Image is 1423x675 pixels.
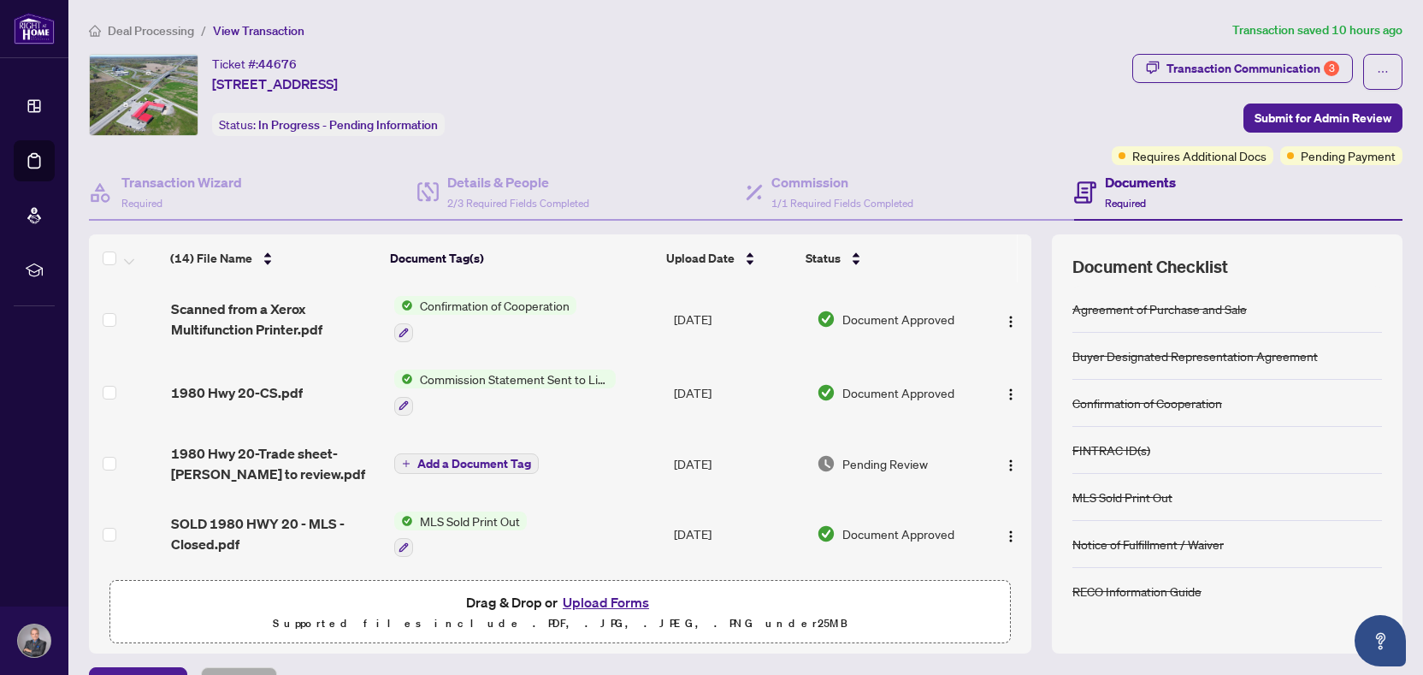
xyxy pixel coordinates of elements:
img: Logo [1004,459,1018,472]
p: Supported files include .PDF, .JPG, .JPEG, .PNG under 25 MB [121,613,1000,634]
span: Required [121,197,162,210]
span: 1980 Hwy 20-CS.pdf [171,382,303,403]
img: Status Icon [394,296,413,315]
span: 1/1 Required Fields Completed [771,197,913,210]
td: [DATE] [667,571,809,644]
span: Confirmation of Cooperation [413,296,576,315]
div: Status: [212,113,445,136]
img: Document Status [817,310,835,329]
span: Submit for Admin Review [1255,104,1391,132]
button: Status IconCommission Statement Sent to Listing Brokerage [394,370,616,416]
span: SOLD 1980 HWY 20 - MLS - Closed.pdf [171,513,381,554]
span: Document Approved [842,383,954,402]
div: Notice of Fulfillment / Waiver [1072,535,1224,554]
th: (14) File Name [163,234,384,282]
span: Document Checklist [1072,255,1228,279]
span: Pending Review [842,454,928,473]
button: Open asap [1355,615,1406,666]
img: Document Status [817,383,835,402]
li: / [201,21,206,40]
span: Commission Statement Sent to Listing Brokerage [413,370,616,388]
img: logo [14,13,55,44]
span: home [89,25,101,37]
td: [DATE] [667,429,809,498]
img: Logo [1004,315,1018,329]
span: Drag & Drop or [466,591,654,613]
div: Confirmation of Cooperation [1072,394,1222,412]
div: Transaction Communication [1166,55,1339,82]
span: (14) File Name [170,249,252,268]
span: 1980 Hwy 20-Trade sheet-[PERSON_NAME] to review.pdf [171,443,381,484]
h4: Commission [771,172,913,192]
button: Transaction Communication3 [1132,54,1353,83]
td: [DATE] [667,498,809,571]
article: Transaction saved 10 hours ago [1232,21,1402,40]
h4: Transaction Wizard [121,172,242,192]
button: Logo [997,305,1024,333]
span: Document Approved [842,524,954,543]
img: Profile Icon [18,625,50,657]
span: In Progress - Pending Information [258,117,438,133]
img: Document Status [817,524,835,543]
button: Upload Forms [558,591,654,613]
td: [DATE] [667,356,809,429]
span: Drag & Drop orUpload FormsSupported files include .PDF, .JPG, .JPEG, .PNG under25MB [110,581,1010,644]
div: Ticket #: [212,54,297,74]
img: Document Status [817,454,835,473]
img: IMG-X12082280_1.jpg [90,55,198,135]
span: Required [1105,197,1146,210]
img: Logo [1004,530,1018,543]
span: MLS Sold Print Out [413,512,527,530]
img: Logo [1004,388,1018,401]
span: [STREET_ADDRESS] [212,74,338,94]
img: Status Icon [394,370,413,388]
button: Logo [997,520,1024,548]
span: Upload Date [666,249,735,268]
span: View Transaction [213,23,304,38]
div: RECO Information Guide [1072,582,1202,601]
img: Status Icon [394,512,413,530]
span: Pending Payment [1301,146,1396,165]
th: Upload Date [659,234,800,282]
th: Status [799,234,969,282]
span: Requires Additional Docs [1132,146,1267,165]
div: 3 [1324,61,1339,76]
span: Document Approved [842,310,954,329]
span: Scanned from a Xerox Multifunction Printer.pdf [171,299,381,340]
button: Status IconMLS Sold Print Out [394,512,527,558]
button: Logo [997,379,1024,406]
span: Deal Processing [108,23,194,38]
span: 2/3 Required Fields Completed [447,197,589,210]
span: plus [402,459,410,468]
th: Document Tag(s) [383,234,658,282]
td: [DATE] [667,282,809,356]
div: MLS Sold Print Out [1072,488,1172,506]
h4: Details & People [447,172,589,192]
button: Status IconConfirmation of Cooperation [394,296,576,342]
button: Add a Document Tag [394,453,539,475]
span: 44676 [258,56,297,72]
div: FINTRAC ID(s) [1072,441,1150,459]
button: Submit for Admin Review [1243,104,1402,133]
div: Buyer Designated Representation Agreement [1072,346,1318,365]
div: Agreement of Purchase and Sale [1072,299,1247,318]
button: Logo [997,450,1024,477]
span: ellipsis [1377,66,1389,78]
span: Add a Document Tag [417,458,531,470]
button: Add a Document Tag [394,453,539,474]
h4: Documents [1105,172,1176,192]
span: Status [806,249,841,268]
